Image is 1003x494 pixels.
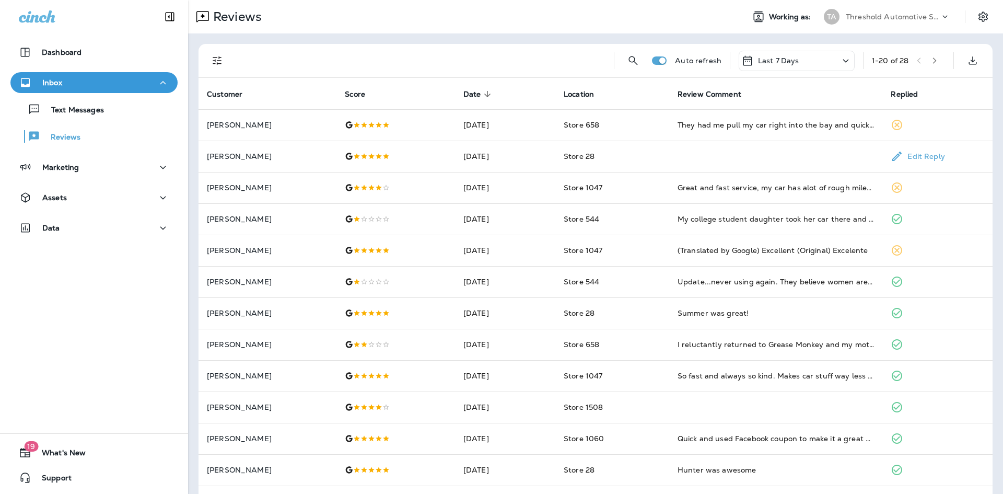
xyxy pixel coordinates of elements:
[678,465,874,475] div: Hunter was awesome
[40,133,80,143] p: Reviews
[455,109,555,141] td: [DATE]
[10,467,178,488] button: Support
[678,371,874,381] div: So fast and always so kind. Makes car stuff way less scary! Thanks for being the best!
[564,308,594,318] span: Store 28
[769,13,813,21] span: Working as:
[10,98,178,120] button: Text Messages
[455,235,555,266] td: [DATE]
[207,466,328,474] p: [PERSON_NAME]
[42,78,62,87] p: Inbox
[207,90,242,99] span: Customer
[207,50,228,71] button: Filters
[31,474,72,486] span: Support
[10,187,178,208] button: Assets
[564,371,602,381] span: Store 1047
[678,214,874,224] div: My college student daughter took her car there and placed a specific item into the glove box righ...
[678,182,874,193] div: Great and fast service, my car has alot of rough miles on it and they still made there service a ...
[10,125,178,147] button: Reviews
[24,441,38,452] span: 19
[209,9,262,25] p: Reviews
[10,442,178,463] button: 19What's New
[455,423,555,454] td: [DATE]
[42,193,67,202] p: Assets
[564,89,608,99] span: Location
[564,403,603,412] span: Store 1508
[10,42,178,63] button: Dashboard
[564,120,599,130] span: Store 658
[678,89,755,99] span: Review Comment
[345,90,365,99] span: Score
[463,89,495,99] span: Date
[31,449,86,461] span: What's New
[564,90,594,99] span: Location
[974,7,993,26] button: Settings
[155,6,184,27] button: Collapse Sidebar
[207,309,328,317] p: [PERSON_NAME]
[455,454,555,486] td: [DATE]
[207,278,328,286] p: [PERSON_NAME]
[678,120,874,130] div: They had me pull my car right into the bay and quickly and kindly diagnosed the problem and fixed...
[455,172,555,203] td: [DATE]
[455,297,555,329] td: [DATE]
[564,183,602,192] span: Store 1047
[903,152,944,160] p: Edit Reply
[891,90,918,99] span: Replied
[962,50,983,71] button: Export as CSV
[10,72,178,93] button: Inbox
[455,141,555,172] td: [DATE]
[207,372,328,380] p: [PERSON_NAME]
[872,56,908,65] div: 1 - 20 of 28
[758,56,799,65] p: Last 7 Days
[207,183,328,192] p: [PERSON_NAME]
[564,277,599,286] span: Store 544
[678,433,874,444] div: Quick and used Facebook coupon to make it a great price!
[564,152,594,161] span: Store 28
[10,217,178,238] button: Data
[207,89,256,99] span: Customer
[455,392,555,423] td: [DATE]
[455,360,555,392] td: [DATE]
[455,329,555,360] td: [DATE]
[564,434,604,443] span: Store 1060
[42,48,81,56] p: Dashboard
[824,9,839,25] div: TA
[891,89,931,99] span: Replied
[10,157,178,178] button: Marketing
[564,465,594,475] span: Store 28
[623,50,644,71] button: Search Reviews
[207,152,328,160] p: [PERSON_NAME]
[846,13,940,21] p: Threshold Automotive Service dba Grease Monkey
[207,246,328,255] p: [PERSON_NAME]
[207,340,328,349] p: [PERSON_NAME]
[42,163,79,171] p: Marketing
[42,224,60,232] p: Data
[463,90,481,99] span: Date
[678,308,874,318] div: Summer was great!
[455,203,555,235] td: [DATE]
[678,339,874,350] div: I reluctantly returned to Grease Monkey and my motivation was to benefit from an offer to get $50...
[207,215,328,223] p: [PERSON_NAME]
[41,106,104,116] p: Text Messages
[207,121,328,129] p: [PERSON_NAME]
[564,340,599,349] span: Store 658
[455,266,555,297] td: [DATE]
[678,277,874,287] div: Update...never using again. They believe women are stupid and don't understand. Amy and Dillon we...
[678,90,741,99] span: Review Comment
[564,246,602,255] span: Store 1047
[207,434,328,443] p: [PERSON_NAME]
[207,403,328,411] p: [PERSON_NAME]
[564,214,599,224] span: Store 544
[675,56,721,65] p: Auto refresh
[678,245,874,256] div: (Translated by Google) Excellent (Original) Excelente
[345,89,379,99] span: Score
